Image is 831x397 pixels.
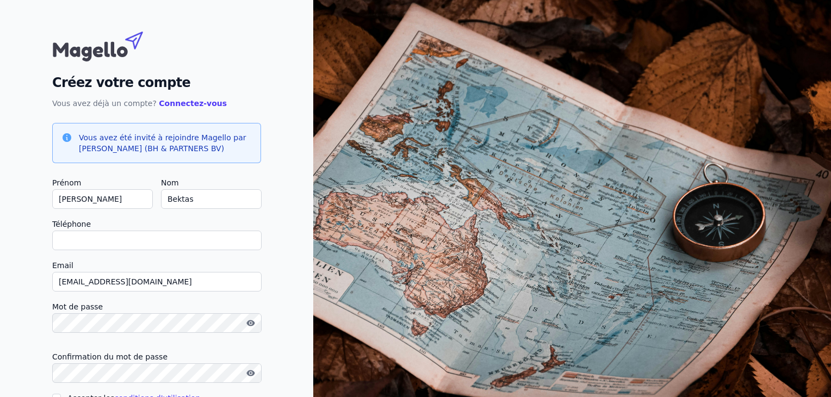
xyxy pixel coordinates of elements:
[52,350,261,363] label: Confirmation du mot de passe
[52,176,152,189] label: Prénom
[161,176,261,189] label: Nom
[52,259,261,272] label: Email
[159,99,227,108] a: Connectez-vous
[52,26,166,64] img: Magello
[52,300,261,313] label: Mot de passe
[52,218,261,231] label: Téléphone
[79,132,252,154] h3: Vous avez été invité à rejoindre Magello par [PERSON_NAME] (BH & PARTNERS BV)
[52,97,261,110] p: Vous avez déjà un compte?
[52,73,261,92] h2: Créez votre compte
